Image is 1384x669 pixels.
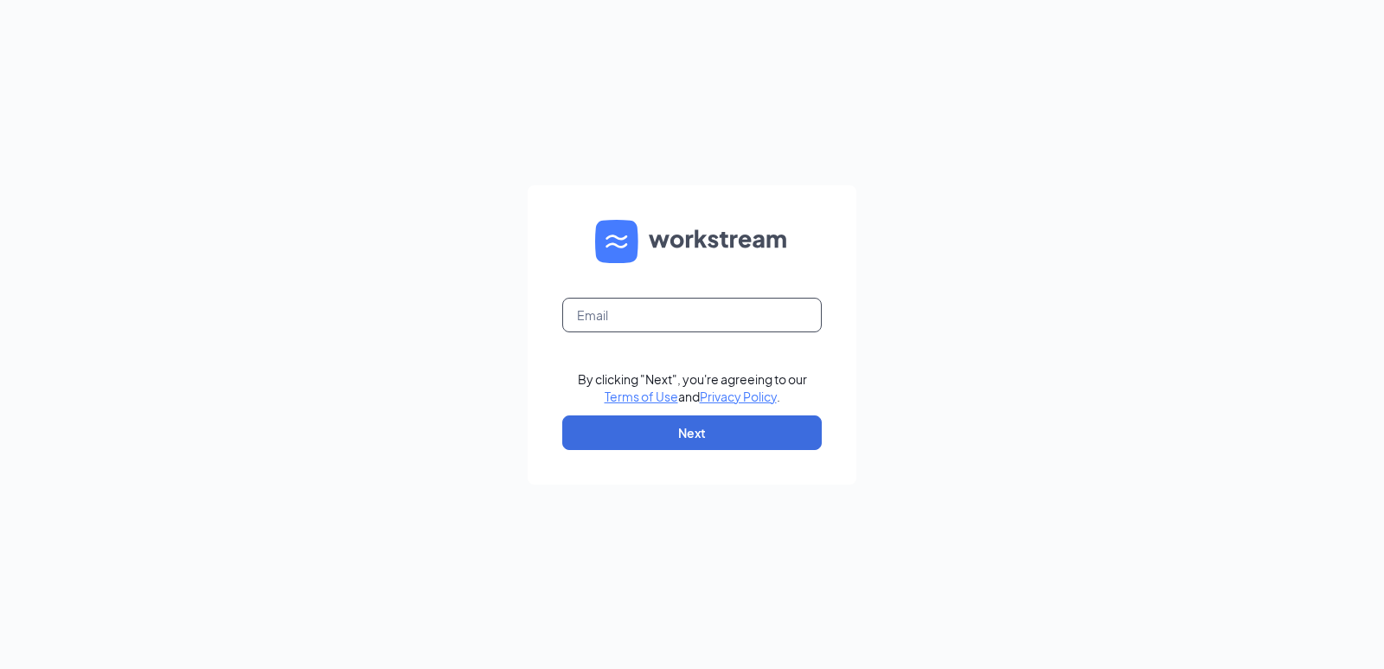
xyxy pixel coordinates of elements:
button: Next [562,415,822,450]
div: By clicking "Next", you're agreeing to our and . [578,370,807,405]
img: WS logo and Workstream text [595,220,789,263]
input: Email [562,298,822,332]
a: Privacy Policy [700,389,777,404]
a: Terms of Use [605,389,678,404]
